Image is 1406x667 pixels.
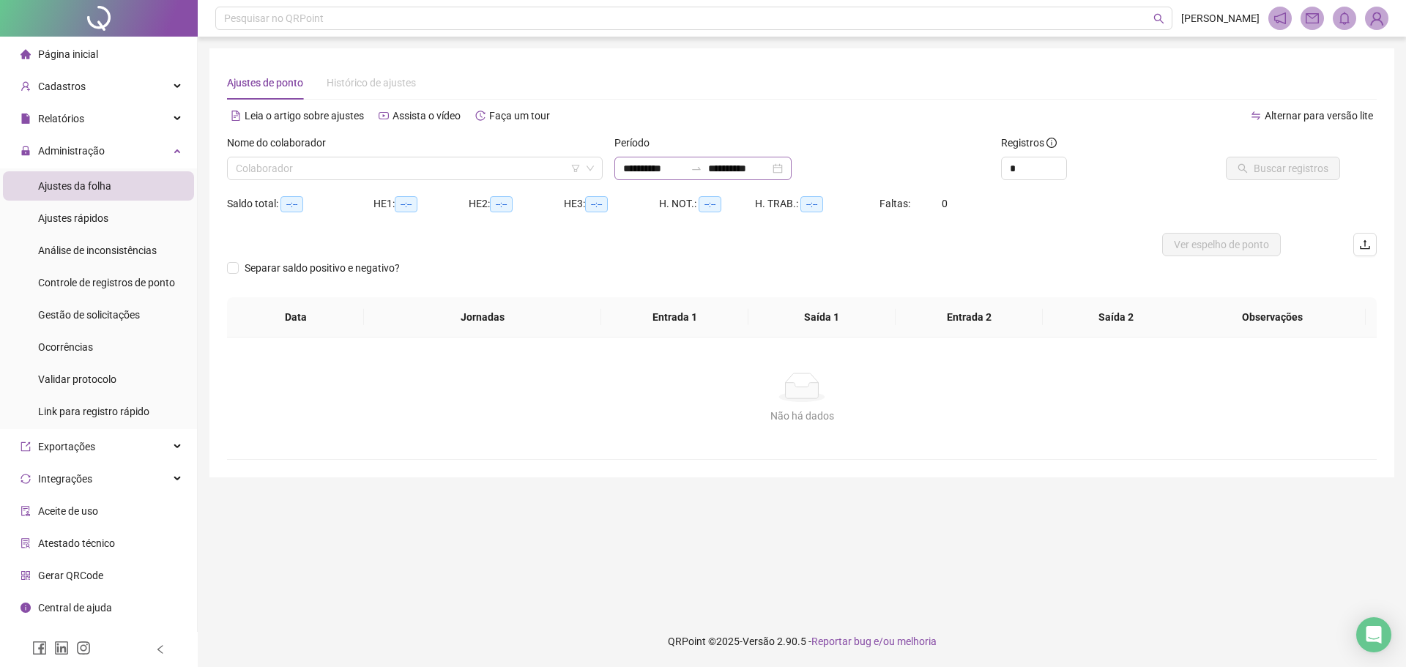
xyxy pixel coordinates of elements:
span: linkedin [54,641,69,655]
footer: QRPoint © 2025 - 2.90.5 - [198,616,1406,667]
span: Página inicial [38,48,98,60]
span: Análise de inconsistências [38,245,157,256]
span: file [21,113,31,124]
span: [PERSON_NAME] [1181,10,1260,26]
span: file-text [231,111,241,121]
th: Data [227,297,364,338]
th: Entrada 2 [896,297,1043,338]
span: bell [1338,12,1351,25]
span: Registros [1001,135,1057,151]
span: --:-- [490,196,513,212]
span: --:-- [280,196,303,212]
span: Versão [743,636,775,647]
span: --:-- [395,196,417,212]
span: Assista o vídeo [393,110,461,122]
span: to [691,163,702,174]
span: Link para registro rápido [38,406,149,417]
span: Alternar para versão lite [1265,110,1373,122]
span: audit [21,506,31,516]
span: notification [1273,12,1287,25]
span: Gestão de solicitações [38,309,140,321]
div: HE 2: [469,195,564,212]
span: Histórico de ajustes [327,77,416,89]
span: Exportações [38,441,95,452]
span: Ajustes de ponto [227,77,303,89]
span: instagram [76,641,91,655]
span: Administração [38,145,105,157]
span: qrcode [21,570,31,581]
span: swap-right [691,163,702,174]
span: --:-- [699,196,721,212]
span: info-circle [1046,138,1057,148]
div: Não há dados [245,408,1359,424]
span: Observações [1191,309,1354,325]
span: Separar saldo positivo e negativo? [239,260,406,276]
span: Leia o artigo sobre ajustes [245,110,364,122]
span: lock [21,146,31,156]
button: Ver espelho de ponto [1162,233,1281,256]
div: HE 1: [373,195,469,212]
span: --:-- [585,196,608,212]
span: --:-- [800,196,823,212]
th: Observações [1179,297,1366,338]
span: Controle de registros de ponto [38,277,175,288]
span: Ocorrências [38,341,93,353]
span: solution [21,538,31,548]
span: left [155,644,165,655]
span: facebook [32,641,47,655]
span: Reportar bug e/ou melhoria [811,636,937,647]
label: Período [614,135,659,151]
span: sync [21,474,31,484]
span: Faltas: [879,198,912,209]
span: mail [1306,12,1319,25]
span: Relatórios [38,113,84,124]
th: Saída 2 [1043,297,1190,338]
span: Faça um tour [489,110,550,122]
span: swap [1251,111,1261,121]
span: history [475,111,486,121]
span: export [21,441,31,452]
label: Nome do colaborador [227,135,335,151]
div: Saldo total: [227,195,373,212]
span: upload [1359,239,1371,250]
img: 80778 [1366,7,1388,29]
span: Aceite de uso [38,505,98,517]
span: 0 [942,198,948,209]
span: search [1153,13,1164,24]
span: Atestado técnico [38,537,115,549]
th: Entrada 1 [601,297,748,338]
span: Integrações [38,473,92,485]
span: Ajustes rápidos [38,212,108,224]
div: HE 3: [564,195,659,212]
span: Cadastros [38,81,86,92]
span: Central de ajuda [38,602,112,614]
span: Gerar QRCode [38,570,103,581]
th: Jornadas [364,297,601,338]
th: Saída 1 [748,297,896,338]
button: Buscar registros [1226,157,1340,180]
span: info-circle [21,603,31,613]
div: Open Intercom Messenger [1356,617,1391,652]
div: H. TRAB.: [755,195,879,212]
span: home [21,49,31,59]
span: Ajustes da folha [38,180,111,192]
span: Validar protocolo [38,373,116,385]
span: youtube [379,111,389,121]
span: user-add [21,81,31,92]
span: down [586,164,595,173]
div: H. NOT.: [659,195,755,212]
span: filter [571,164,580,173]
